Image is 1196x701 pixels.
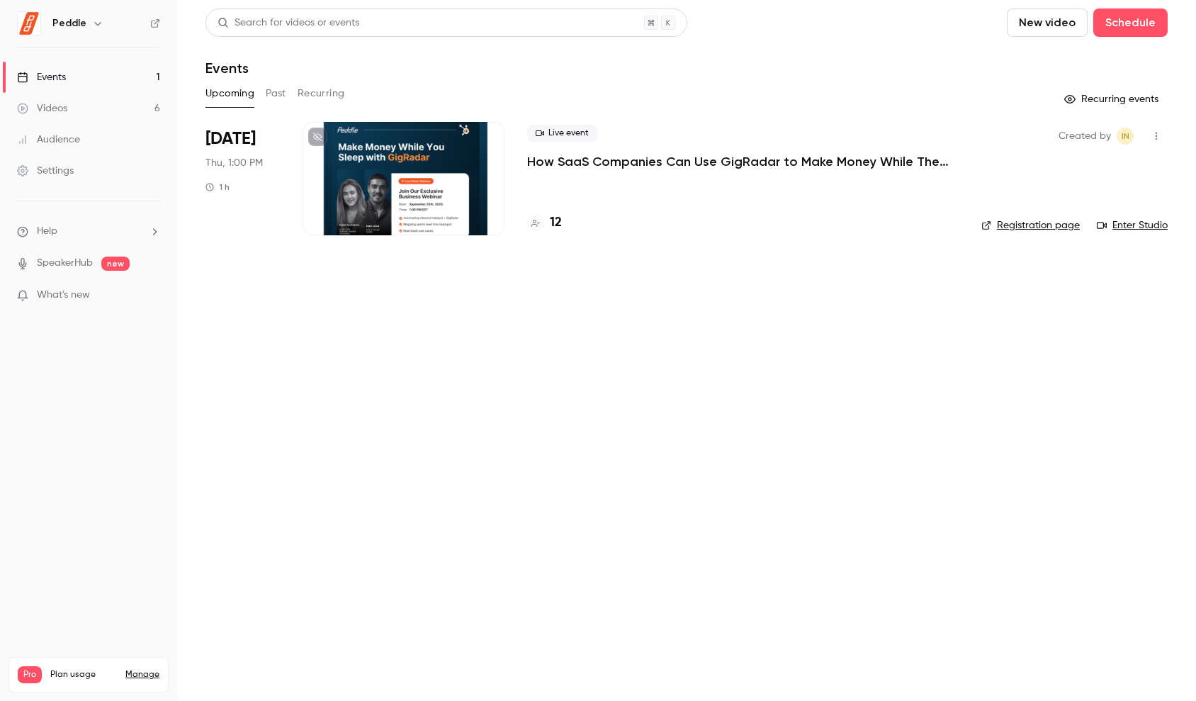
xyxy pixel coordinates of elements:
a: SpeakerHub [37,256,93,271]
img: Peddle [18,12,40,35]
h4: 12 [550,213,562,232]
a: Manage [125,669,159,680]
div: Search for videos or events [218,16,359,30]
button: New video [1007,9,1088,37]
a: Registration page [981,218,1080,232]
button: Recurring events [1058,88,1168,111]
a: Enter Studio [1097,218,1168,232]
span: [DATE] [205,128,256,150]
h1: Events [205,60,249,77]
span: Help [37,224,57,239]
a: How SaaS Companies Can Use GigRadar to Make Money While They Sleep! [527,153,952,170]
span: Created by [1059,128,1111,145]
a: 12 [527,213,562,232]
span: Plan usage [50,669,117,680]
div: Sep 25 Thu, 1:00 PM (America/New York) [205,122,280,235]
div: Events [17,70,66,84]
div: Videos [17,101,67,116]
span: Thu, 1:00 PM [205,156,263,170]
span: IN [1122,128,1129,145]
button: Upcoming [205,82,254,105]
div: 1 h [205,181,230,193]
div: Settings [17,164,74,178]
span: Pro [18,666,42,683]
span: What's new [37,288,90,303]
span: new [101,257,130,271]
div: Audience [17,133,80,147]
button: Past [266,82,286,105]
li: help-dropdown-opener [17,224,160,239]
span: Igor Nevenytsia [1117,128,1134,145]
button: Schedule [1093,9,1168,37]
iframe: Noticeable Trigger [143,289,160,302]
button: Recurring [298,82,345,105]
h6: Peddle [52,16,86,30]
span: Live event [527,125,597,142]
